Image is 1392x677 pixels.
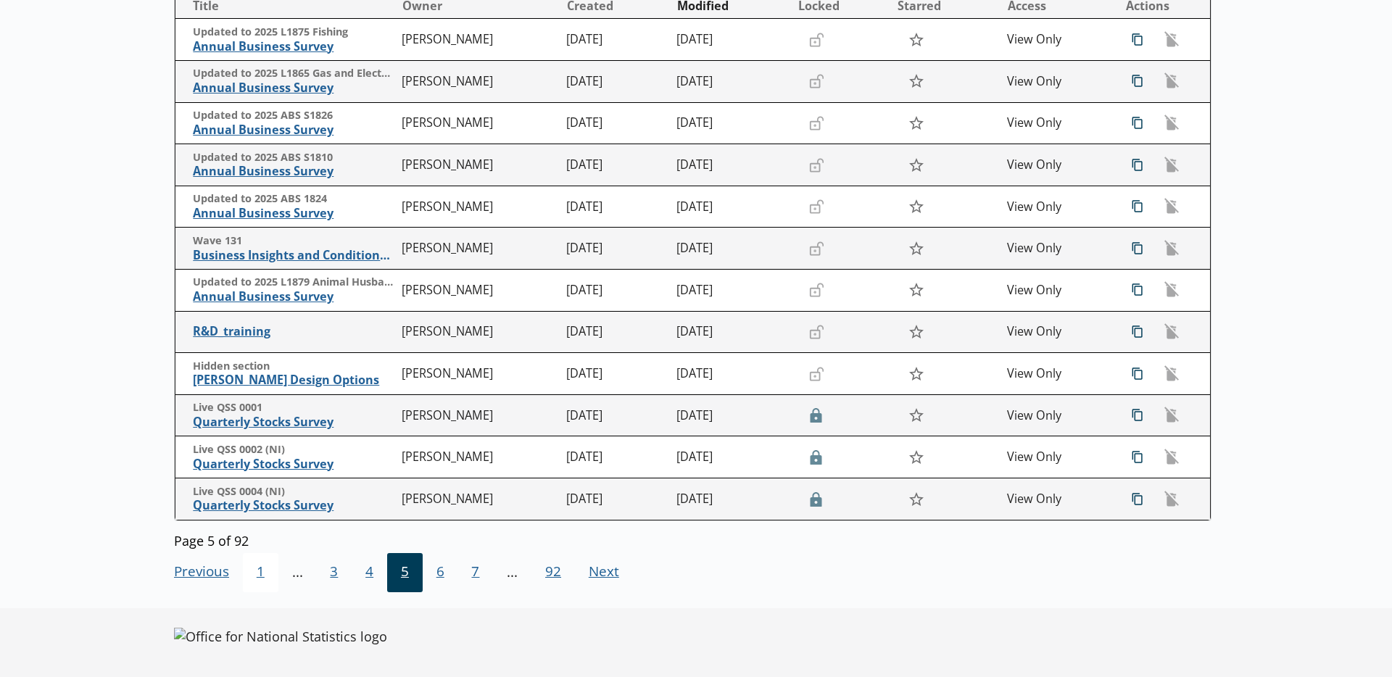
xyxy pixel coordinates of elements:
[560,102,671,144] td: [DATE]
[1001,478,1111,520] td: View Only
[560,186,671,228] td: [DATE]
[193,289,394,304] span: Annual Business Survey
[900,485,932,512] button: Star
[193,498,394,513] span: Quarterly Stocks Survey
[1001,436,1111,478] td: View Only
[193,192,394,206] span: Updated to 2025 ABS 1824
[560,61,671,103] td: [DATE]
[278,553,317,592] li: ...
[900,193,932,220] button: Star
[316,553,352,592] span: 3
[1001,61,1111,103] td: View Only
[1001,102,1111,144] td: View Only
[193,109,394,122] span: Updated to 2025 ABS S1826
[560,144,671,186] td: [DATE]
[396,353,561,395] td: [PERSON_NAME]
[1001,270,1111,312] td: View Only
[900,67,932,95] button: Star
[193,443,394,457] span: Live QSS 0002 (NI)
[243,553,278,592] button: 1
[396,144,561,186] td: [PERSON_NAME]
[396,61,561,103] td: [PERSON_NAME]
[193,80,394,96] span: Annual Business Survey
[174,528,1211,549] div: Page 5 of 92
[396,186,561,228] td: [PERSON_NAME]
[900,235,932,262] button: Star
[193,457,394,472] span: Quarterly Stocks Survey
[1001,19,1111,61] td: View Only
[396,478,561,520] td: [PERSON_NAME]
[396,102,561,144] td: [PERSON_NAME]
[396,311,561,353] td: [PERSON_NAME]
[560,436,671,478] td: [DATE]
[1001,394,1111,436] td: View Only
[671,436,792,478] td: [DATE]
[671,228,792,270] td: [DATE]
[193,234,394,248] span: Wave 131
[396,394,561,436] td: [PERSON_NAME]
[396,19,561,61] td: [PERSON_NAME]
[671,478,792,520] td: [DATE]
[671,394,792,436] td: [DATE]
[193,485,394,499] span: Live QSS 0004 (NI)
[671,353,792,395] td: [DATE]
[193,25,394,39] span: Updated to 2025 L1875 Fishing
[193,401,394,415] span: Live QSS 0001
[193,248,394,263] span: Business Insights and Conditions Survey (BICS)
[671,61,792,103] td: [DATE]
[352,553,387,592] button: 4
[900,360,932,387] button: Star
[193,151,394,165] span: Updated to 2025 ABS S1810
[193,164,394,179] span: Annual Business Survey
[560,19,671,61] td: [DATE]
[174,553,243,592] button: Previous
[531,553,575,592] button: 92
[560,394,671,436] td: [DATE]
[174,628,387,645] img: Office for National Statistics logo
[900,276,932,304] button: Star
[575,553,633,592] button: Next
[1001,186,1111,228] td: View Only
[900,151,932,178] button: Star
[900,26,932,54] button: Star
[900,402,932,429] button: Star
[671,19,792,61] td: [DATE]
[560,478,671,520] td: [DATE]
[423,553,458,592] button: 6
[458,553,494,592] button: 7
[193,324,394,339] span: R&D_training
[671,311,792,353] td: [DATE]
[193,275,394,289] span: Updated to 2025 L1879 Animal Husbandry and Hunting
[560,270,671,312] td: [DATE]
[193,360,394,373] span: Hidden section
[560,311,671,353] td: [DATE]
[193,373,394,388] span: [PERSON_NAME] Design Options
[396,436,561,478] td: [PERSON_NAME]
[396,228,561,270] td: [PERSON_NAME]
[193,39,394,54] span: Annual Business Survey
[1001,353,1111,395] td: View Only
[493,553,531,592] li: ...
[560,353,671,395] td: [DATE]
[396,270,561,312] td: [PERSON_NAME]
[560,228,671,270] td: [DATE]
[900,318,932,346] button: Star
[193,122,394,138] span: Annual Business Survey
[193,206,394,221] span: Annual Business Survey
[671,186,792,228] td: [DATE]
[671,270,792,312] td: [DATE]
[900,444,932,471] button: Star
[1001,144,1111,186] td: View Only
[387,553,423,592] button: 5
[193,415,394,430] span: Quarterly Stocks Survey
[1001,228,1111,270] td: View Only
[193,67,394,80] span: Updated to 2025 L1865 Gas and Electricity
